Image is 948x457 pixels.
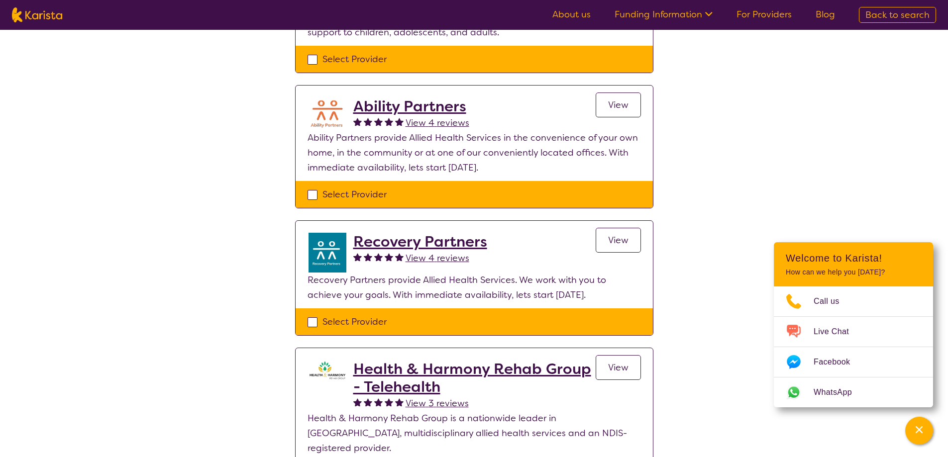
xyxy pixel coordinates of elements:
[374,253,383,261] img: fullstar
[395,398,404,406] img: fullstar
[816,8,835,20] a: Blog
[608,234,629,246] span: View
[385,253,393,261] img: fullstar
[353,97,469,115] a: Ability Partners
[608,99,629,111] span: View
[353,253,362,261] img: fullstar
[308,130,641,175] p: Ability Partners provide Allied Health Services in the convenience of your own home, in the commu...
[374,398,383,406] img: fullstar
[364,117,372,126] img: fullstar
[406,252,469,264] span: View 4 reviews
[364,398,372,406] img: fullstar
[308,233,347,273] img: zralsdytnnfjg78h6ren.jpg
[308,411,641,456] p: Health & Harmony Rehab Group is a nationwide leader in [GEOGRAPHIC_DATA], multidisciplinary allie...
[814,324,861,339] span: Live Chat
[615,8,713,20] a: Funding Information
[774,242,933,407] div: Channel Menu
[385,117,393,126] img: fullstar
[12,7,62,22] img: Karista logo
[374,117,383,126] img: fullstar
[353,360,596,396] a: Health & Harmony Rehab Group - Telehealth
[308,360,347,380] img: ztak9tblhgtrn1fit8ap.png
[814,355,862,369] span: Facebook
[308,273,641,302] p: Recovery Partners provide Allied Health Services. We work with you to achieve your goals. With im...
[865,9,930,21] span: Back to search
[385,398,393,406] img: fullstar
[774,286,933,407] ul: Choose channel
[596,92,641,117] a: View
[786,252,921,264] h2: Welcome to Karista!
[395,253,404,261] img: fullstar
[406,396,469,411] a: View 3 reviews
[406,117,469,129] span: View 4 reviews
[308,97,347,130] img: aifiudtej7r2k9aaecox.png
[859,7,936,23] a: Back to search
[608,362,629,373] span: View
[406,115,469,130] a: View 4 reviews
[395,117,404,126] img: fullstar
[814,385,864,400] span: WhatsApp
[353,233,487,251] a: Recovery Partners
[353,117,362,126] img: fullstar
[406,251,469,266] a: View 4 reviews
[596,355,641,380] a: View
[814,294,851,309] span: Call us
[552,8,591,20] a: About us
[596,228,641,253] a: View
[905,417,933,445] button: Channel Menu
[364,253,372,261] img: fullstar
[406,397,469,409] span: View 3 reviews
[786,268,921,276] p: How can we help you [DATE]?
[737,8,792,20] a: For Providers
[774,377,933,407] a: Web link opens in a new tab.
[353,398,362,406] img: fullstar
